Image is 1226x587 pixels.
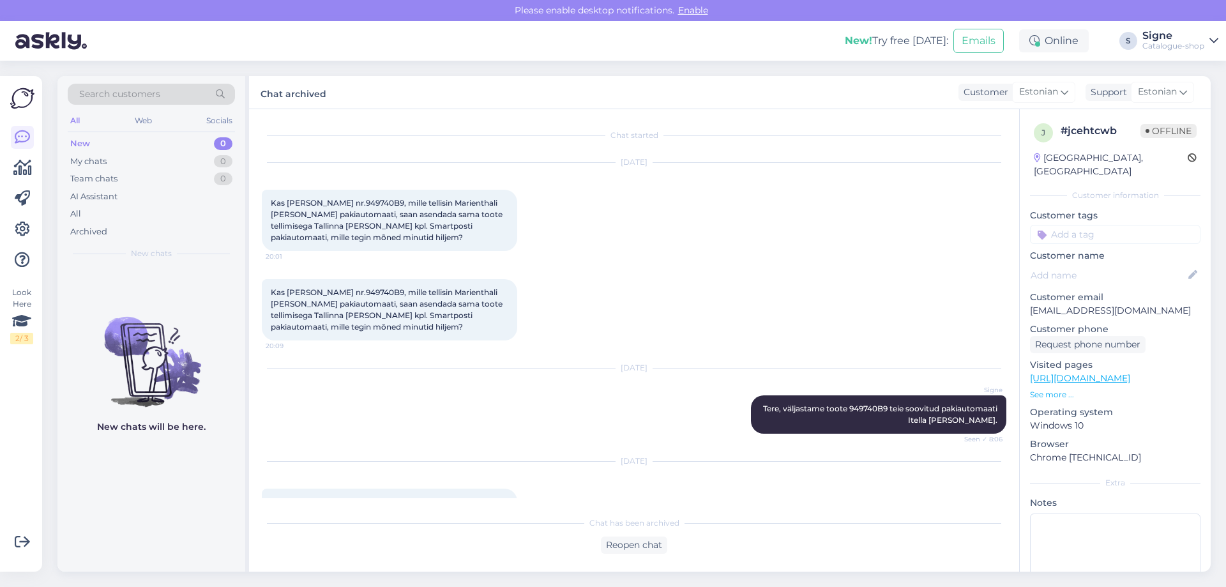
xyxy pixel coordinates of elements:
[1030,291,1200,304] p: Customer email
[1030,225,1200,244] input: Add a tag
[214,155,232,168] div: 0
[955,385,1003,395] span: Signe
[262,455,1006,467] div: [DATE]
[10,333,33,344] div: 2 / 3
[763,404,999,425] span: Tere, väljastame toote 949740B9 teie soovitud pakiautomaati Itella [PERSON_NAME].
[589,517,679,529] span: Chat has been archived
[79,88,160,101] span: Search customers
[958,86,1008,99] div: Customer
[1030,477,1200,489] div: Extra
[1119,32,1137,50] div: S
[1034,151,1188,178] div: [GEOGRAPHIC_DATA], [GEOGRAPHIC_DATA]
[1142,31,1218,51] a: SigneCatalogue-shop
[1030,419,1200,432] p: Windows 10
[1140,124,1197,138] span: Offline
[1142,41,1204,51] div: Catalogue-shop
[1030,451,1200,464] p: Chrome [TECHNICAL_ID]
[57,294,245,409] img: No chats
[214,137,232,150] div: 0
[266,341,314,351] span: 20:09
[266,252,314,261] span: 20:01
[261,84,326,101] label: Chat archived
[955,434,1003,444] span: Seen ✓ 8:06
[1030,496,1200,510] p: Notes
[70,190,117,203] div: AI Assistant
[1030,336,1146,353] div: Request phone number
[262,156,1006,168] div: [DATE]
[845,34,872,47] b: New!
[70,208,81,220] div: All
[1030,406,1200,419] p: Operating system
[271,198,504,242] span: Kas [PERSON_NAME] nr.949740B9, mille tellisin Marienthali [PERSON_NAME] pakiautomaati, saan asend...
[1030,358,1200,372] p: Visited pages
[271,497,499,530] span: Tegin tellimuse, aga ei ole nõutud tellimuse kinnitust. Palun öelge, kas mu tellimus on kinnitatu...
[97,420,206,434] p: New chats will be here.
[1030,372,1130,384] a: [URL][DOMAIN_NAME]
[1030,209,1200,222] p: Customer tags
[10,86,34,111] img: Askly Logo
[1138,85,1177,99] span: Estonian
[70,155,107,168] div: My chats
[131,248,172,259] span: New chats
[953,29,1004,53] button: Emails
[1030,438,1200,451] p: Browser
[1041,128,1045,137] span: j
[1030,249,1200,263] p: Customer name
[271,287,504,332] span: Kas [PERSON_NAME] nr.949740B9, mille tellisin Marienthali [PERSON_NAME] pakiautomaati, saan asend...
[1142,31,1204,41] div: Signe
[1061,123,1140,139] div: # jcehtcwb
[214,172,232,185] div: 0
[1030,323,1200,336] p: Customer phone
[1019,85,1058,99] span: Estonian
[70,225,107,238] div: Archived
[10,287,33,344] div: Look Here
[70,137,90,150] div: New
[262,362,1006,374] div: [DATE]
[132,112,155,129] div: Web
[601,537,667,554] div: Reopen chat
[1086,86,1127,99] div: Support
[204,112,235,129] div: Socials
[70,172,117,185] div: Team chats
[674,4,712,16] span: Enable
[1019,29,1089,52] div: Online
[68,112,82,129] div: All
[1030,389,1200,400] p: See more ...
[845,33,948,49] div: Try free [DATE]:
[262,130,1006,141] div: Chat started
[1031,268,1186,282] input: Add name
[1030,190,1200,201] div: Customer information
[1030,304,1200,317] p: [EMAIL_ADDRESS][DOMAIN_NAME]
